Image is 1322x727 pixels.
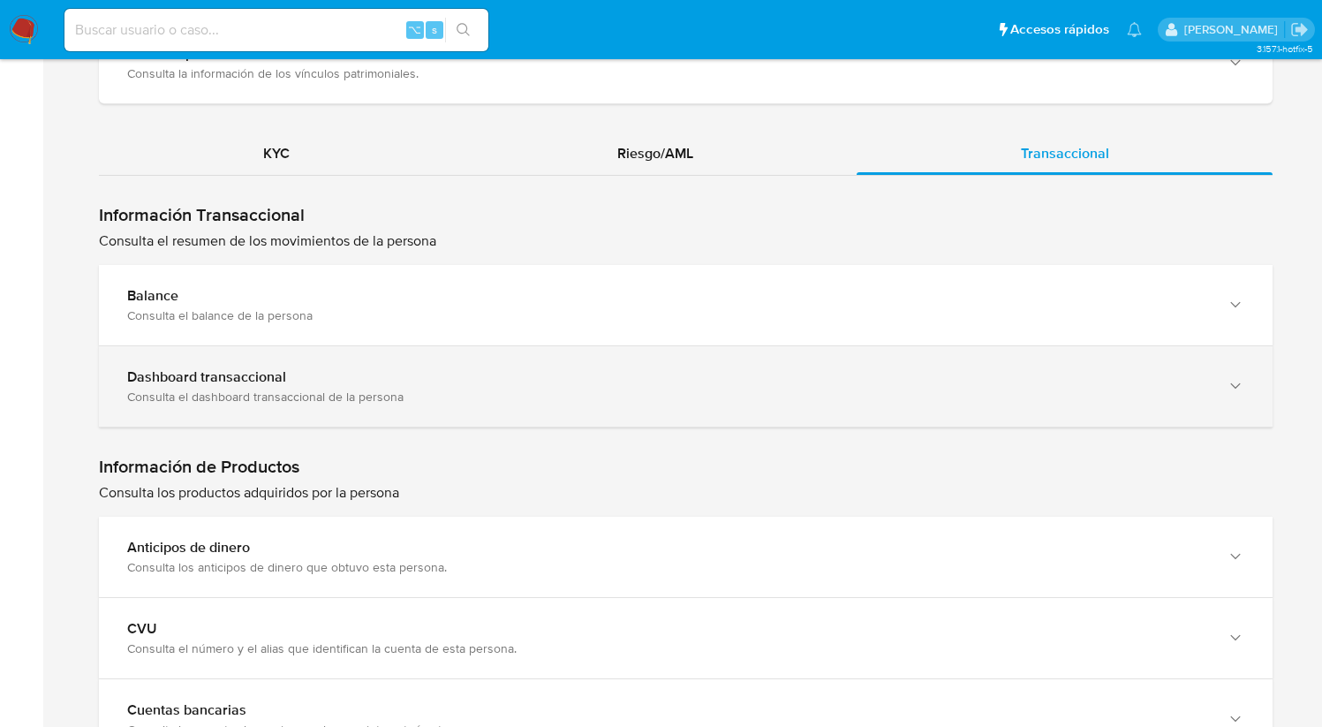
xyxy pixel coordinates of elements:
[99,456,1273,478] h1: Información de Productos
[617,143,693,163] span: Riesgo/AML
[408,21,421,38] span: ⌥
[1010,20,1109,39] span: Accesos rápidos
[432,21,437,38] span: s
[99,483,1273,503] p: Consulta los productos adquiridos por la persona
[263,143,290,163] span: KYC
[445,18,481,42] button: search-icon
[1257,42,1313,56] span: 3.157.1-hotfix-5
[1127,22,1142,37] a: Notificaciones
[99,231,1273,251] p: Consulta el resumen de los movimientos de la persona
[99,204,1273,226] h1: Información Transaccional
[64,19,488,42] input: Buscar usuario o caso...
[1021,143,1109,163] span: Transaccional
[1290,20,1309,39] a: Salir
[1184,21,1284,38] p: santiago.reyes@mercadolibre.com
